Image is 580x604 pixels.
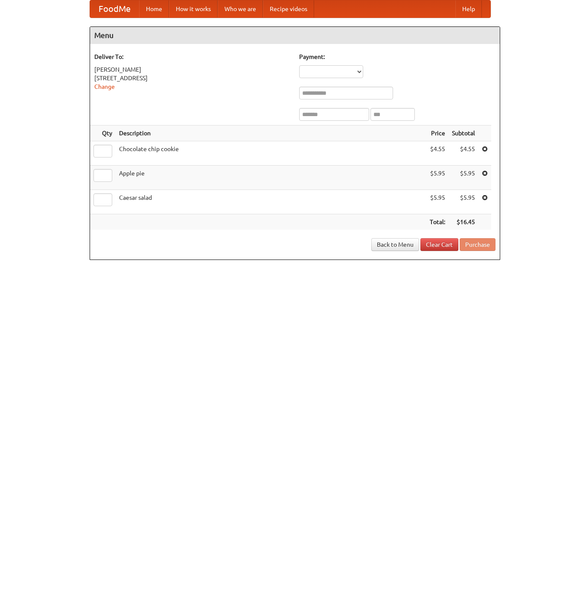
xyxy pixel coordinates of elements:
[263,0,314,18] a: Recipe videos
[90,0,139,18] a: FoodMe
[94,83,115,90] a: Change
[426,125,449,141] th: Price
[455,0,482,18] a: Help
[116,125,426,141] th: Description
[420,238,458,251] a: Clear Cart
[426,190,449,214] td: $5.95
[449,125,478,141] th: Subtotal
[218,0,263,18] a: Who we are
[90,125,116,141] th: Qty
[169,0,218,18] a: How it works
[139,0,169,18] a: Home
[449,190,478,214] td: $5.95
[94,53,291,61] h5: Deliver To:
[449,141,478,166] td: $4.55
[116,190,426,214] td: Caesar salad
[449,166,478,190] td: $5.95
[90,27,500,44] h4: Menu
[299,53,495,61] h5: Payment:
[94,65,291,74] div: [PERSON_NAME]
[116,141,426,166] td: Chocolate chip cookie
[94,74,291,82] div: [STREET_ADDRESS]
[426,141,449,166] td: $4.55
[116,166,426,190] td: Apple pie
[371,238,419,251] a: Back to Menu
[426,166,449,190] td: $5.95
[426,214,449,230] th: Total:
[449,214,478,230] th: $16.45
[460,238,495,251] button: Purchase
